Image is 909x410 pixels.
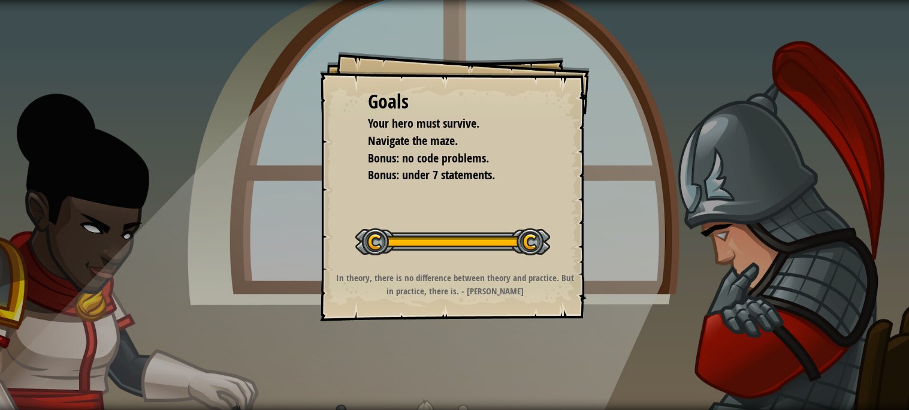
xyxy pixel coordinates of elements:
[368,150,489,166] span: Bonus: no code problems.
[368,132,458,149] span: Navigate the maze.
[353,132,539,150] li: Navigate the maze.
[368,167,495,183] span: Bonus: under 7 statements.
[368,88,542,116] div: Goals
[368,115,479,131] span: Your hero must survive.
[336,272,574,297] strong: In theory, there is no difference between theory and practice. But in practice, there is. - [PERS...
[353,167,539,184] li: Bonus: under 7 statements.
[353,115,539,132] li: Your hero must survive.
[353,150,539,167] li: Bonus: no code problems.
